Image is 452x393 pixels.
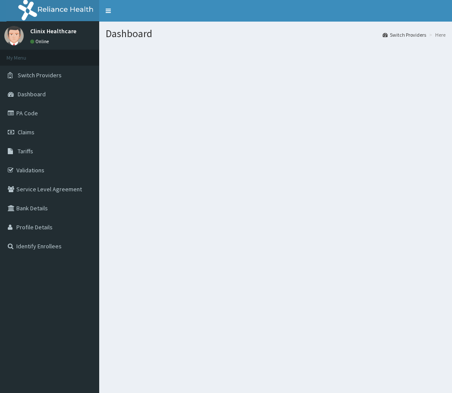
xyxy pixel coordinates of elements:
[106,28,446,39] h1: Dashboard
[18,128,35,136] span: Claims
[4,26,24,45] img: User Image
[427,31,446,38] li: Here
[18,147,33,155] span: Tariffs
[18,71,62,79] span: Switch Providers
[30,28,76,34] p: Clinix Healthcare
[30,38,51,44] a: Online
[18,90,46,98] span: Dashboard
[383,31,426,38] a: Switch Providers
